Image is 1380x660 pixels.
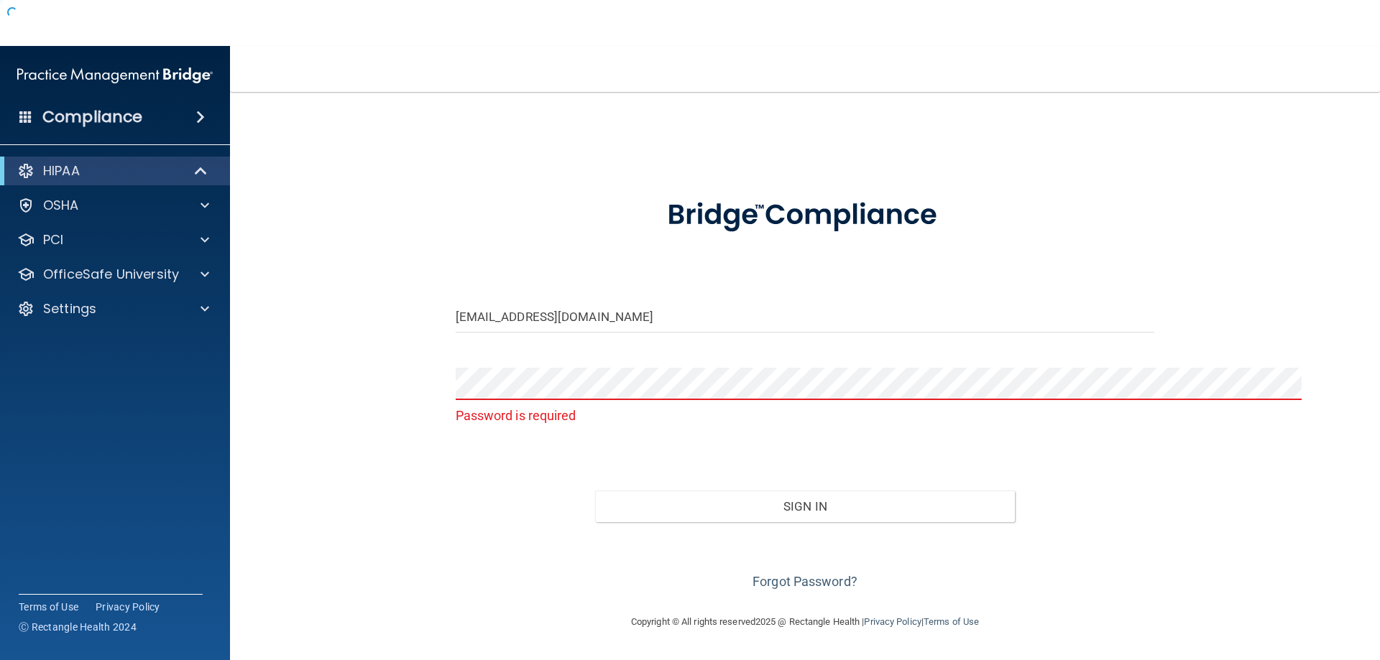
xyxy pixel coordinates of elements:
a: HIPAA [17,162,208,180]
input: Email [456,300,1155,333]
a: Terms of Use [924,616,979,627]
div: Copyright © All rights reserved 2025 @ Rectangle Health | | [543,599,1067,645]
h4: Compliance [42,107,142,127]
img: PMB logo [17,61,213,90]
p: PCI [43,231,63,248]
p: OSHA [43,197,79,214]
a: PCI [17,231,209,248]
a: Terms of Use [19,600,78,614]
p: Password is required [456,404,1155,427]
a: OSHA [17,197,209,214]
button: Sign In [595,491,1015,522]
a: Privacy Policy [96,600,160,614]
a: Forgot Password? [753,574,857,589]
p: OfficeSafe University [43,266,179,283]
p: HIPAA [43,162,80,180]
a: Settings [17,300,209,317]
a: Privacy Policy [864,616,921,627]
p: Settings [43,300,96,317]
span: Ⓒ Rectangle Health 2024 [19,620,137,634]
img: bridge_compliance_login_screen.278c3ca4.svg [638,178,972,253]
a: OfficeSafe University [17,266,209,283]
